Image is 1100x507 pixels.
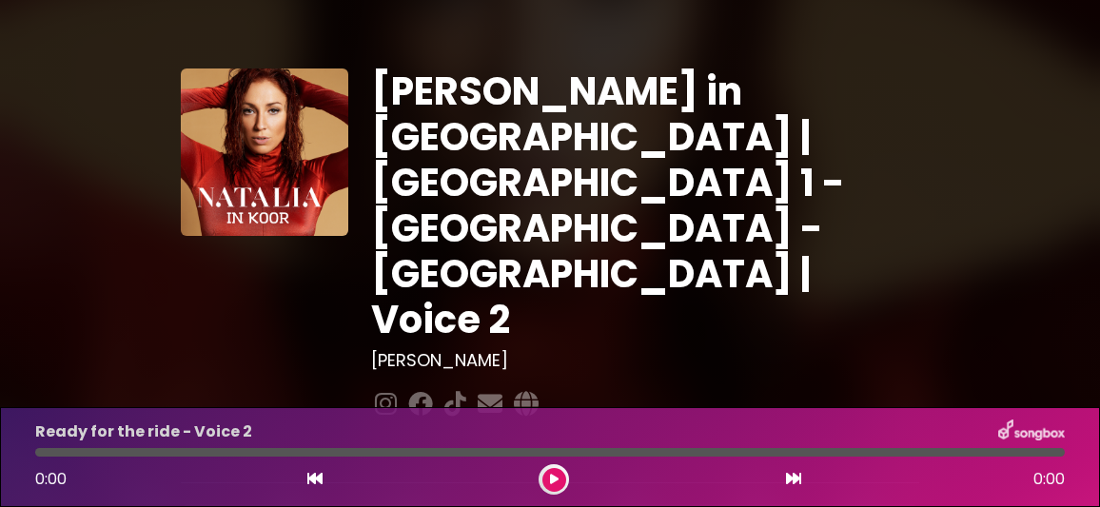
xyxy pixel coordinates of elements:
h1: [PERSON_NAME] in [GEOGRAPHIC_DATA] | [GEOGRAPHIC_DATA] 1 - [GEOGRAPHIC_DATA] - [GEOGRAPHIC_DATA] ... [371,68,919,342]
span: 0:00 [35,468,67,490]
img: YTVS25JmS9CLUqXqkEhs [181,68,348,236]
h3: [PERSON_NAME] [371,350,919,371]
p: Ready for the ride - Voice 2 [35,420,252,443]
img: songbox-logo-white.png [998,419,1065,444]
span: 0:00 [1033,468,1065,491]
